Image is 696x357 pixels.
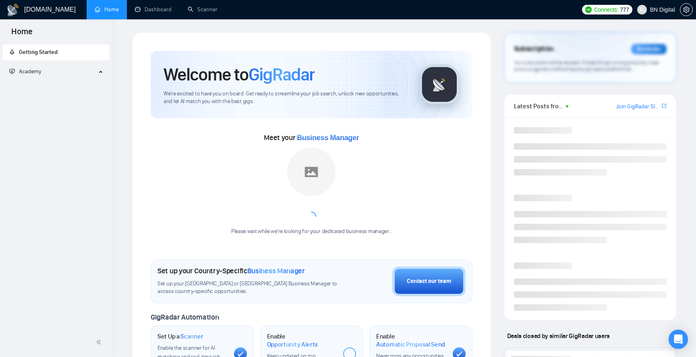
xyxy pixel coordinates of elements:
[287,148,336,196] img: placeholder.png
[662,102,667,110] a: export
[95,6,119,13] a: homeHome
[188,6,217,13] a: searchScanner
[226,228,397,235] div: Please wait while we're looking for your dedicated business manager...
[164,90,406,105] span: We're excited to have you on board. Get ready to streamline your job search, unlock new opportuni...
[376,340,445,349] span: Automatic Proposal Send
[3,83,110,88] li: Academy Homepage
[620,5,629,14] span: 777
[247,266,305,275] span: Business Manager
[669,330,688,349] div: Open Intercom Messenger
[267,332,337,348] h1: Enable
[419,64,460,105] img: gigradar-logo.png
[264,133,359,142] span: Meet your
[514,101,563,111] span: Latest Posts from the GigRadar Community
[514,60,659,72] span: Your subscription will be renewed. To keep things running smoothly, make sure your payment method...
[514,42,554,56] span: Subscription
[680,6,693,13] a: setting
[631,44,667,54] div: Reminder
[157,280,342,295] span: Set up your [GEOGRAPHIC_DATA] or [GEOGRAPHIC_DATA] Business Manager to access country-specific op...
[504,329,613,343] span: Deals closed by similar GigRadar users
[19,68,41,75] span: Academy
[5,26,39,43] span: Home
[376,332,446,348] h1: Enable
[3,44,110,60] li: Getting Started
[407,277,451,286] div: Contact our team
[96,338,104,346] span: double-left
[616,102,660,111] a: Join GigRadar Slack Community
[135,6,172,13] a: dashboardDashboard
[157,266,305,275] h1: Set up your Country-Specific
[392,266,466,296] button: Contact our team
[662,103,667,109] span: export
[594,5,618,14] span: Connects:
[164,64,315,85] h1: Welcome to
[267,340,318,349] span: Opportunity Alerts
[19,49,58,56] span: Getting Started
[180,332,203,340] span: Scanner
[680,3,693,16] button: setting
[151,313,219,322] span: GigRadar Automation
[297,134,359,142] span: Business Manager
[9,68,41,75] span: Academy
[249,64,315,85] span: GigRadar
[585,6,592,13] img: upwork-logo.png
[6,4,19,17] img: logo
[307,212,316,221] span: loading
[639,7,645,12] span: user
[9,68,15,74] span: fund-projection-screen
[9,49,15,55] span: rocket
[157,332,203,340] h1: Set Up a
